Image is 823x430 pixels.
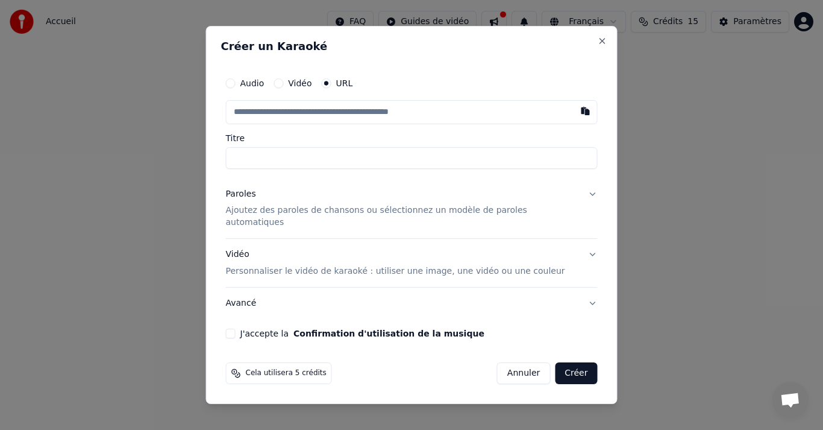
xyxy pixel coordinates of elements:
button: VidéoPersonnaliser le vidéo de karaoké : utiliser une image, une vidéo ou une couleur [226,239,598,288]
button: Créer [555,362,597,384]
p: Personnaliser le vidéo de karaoké : utiliser une image, une vidéo ou une couleur [226,265,565,277]
label: J'accepte la [240,329,484,338]
label: Audio [240,79,264,87]
button: J'accepte la [293,329,484,338]
div: Vidéo [226,249,565,278]
label: Vidéo [288,79,311,87]
h2: Créer un Karaoké [221,41,602,52]
label: Titre [226,134,598,142]
span: Cela utilisera 5 crédits [246,368,327,378]
div: Paroles [226,188,256,200]
button: ParolesAjoutez des paroles de chansons ou sélectionnez un modèle de paroles automatiques [226,179,598,239]
p: Ajoutez des paroles de chansons ou sélectionnez un modèle de paroles automatiques [226,205,578,229]
button: Avancé [226,288,598,319]
label: URL [336,79,353,87]
button: Annuler [497,362,550,384]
